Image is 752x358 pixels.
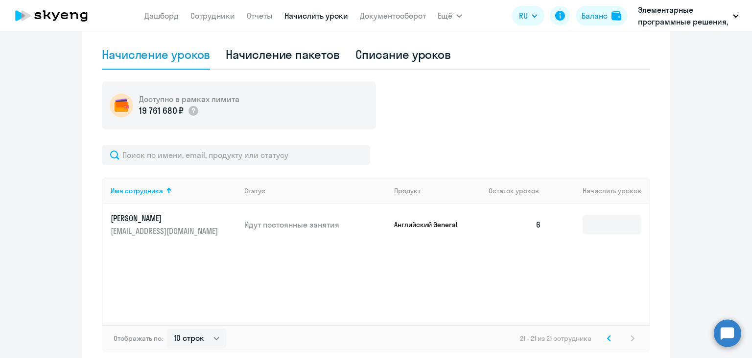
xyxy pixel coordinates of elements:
th: Начислить уроков [549,178,649,204]
h5: Доступно в рамках лимита [139,94,239,104]
span: 21 - 21 из 21 сотрудника [520,334,591,343]
div: Статус [244,186,265,195]
a: [PERSON_NAME][EMAIL_ADDRESS][DOMAIN_NAME] [111,213,236,236]
input: Поиск по имени, email, продукту или статусу [102,145,370,165]
div: Статус [244,186,386,195]
a: Начислить уроки [284,11,348,21]
button: Элементарные программные решения, ЭЛЕМЕНТАРНЫЕ ПРОГРАММНЫЕ РЕШЕНИЯ, ООО [633,4,744,27]
img: balance [611,11,621,21]
div: Продукт [394,186,481,195]
p: 19 761 680 ₽ [139,104,184,117]
p: [PERSON_NAME] [111,213,220,224]
div: Имя сотрудника [111,186,236,195]
td: 6 [481,204,549,245]
div: Остаток уроков [489,186,549,195]
div: Начисление пакетов [226,47,339,62]
div: Имя сотрудника [111,186,163,195]
div: Начисление уроков [102,47,210,62]
button: Балансbalance [576,6,627,26]
p: [EMAIL_ADDRESS][DOMAIN_NAME] [111,226,220,236]
span: Остаток уроков [489,186,539,195]
button: Ещё [438,6,462,26]
p: Элементарные программные решения, ЭЛЕМЕНТАРНЫЕ ПРОГРАММНЫЕ РЕШЕНИЯ, ООО [638,4,729,27]
span: Отображать по: [114,334,163,343]
a: Документооборот [360,11,426,21]
a: Дашборд [144,11,179,21]
span: RU [519,10,528,22]
img: wallet-circle.png [110,94,133,117]
span: Ещё [438,10,452,22]
div: Списание уроков [355,47,451,62]
p: Английский General [394,220,468,229]
div: Продукт [394,186,421,195]
a: Сотрудники [190,11,235,21]
a: Отчеты [247,11,273,21]
p: Идут постоянные занятия [244,219,386,230]
div: Баланс [582,10,608,22]
button: RU [512,6,544,26]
